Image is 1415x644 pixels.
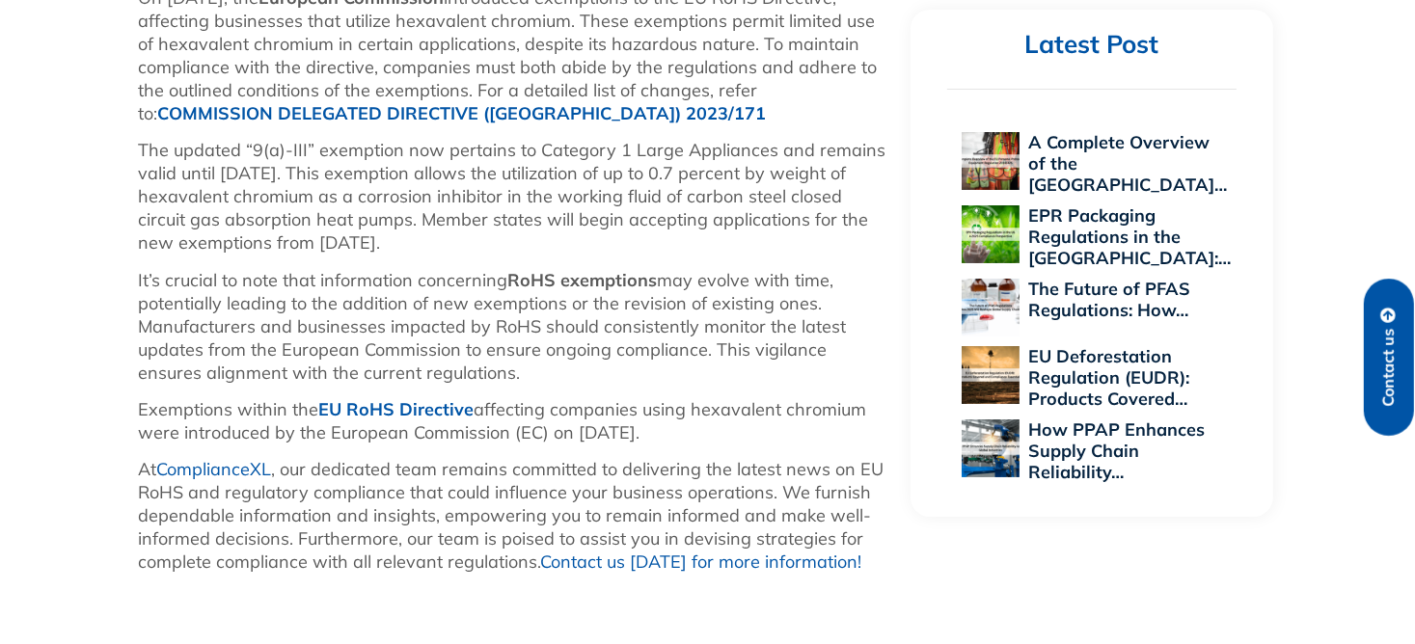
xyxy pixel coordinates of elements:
p: At , our dedicated team remains committed to delivering the latest news on EU RoHS and regulatory... [139,458,891,574]
strong: RoHS exemptions [508,269,658,291]
a: A Complete Overview of the [GEOGRAPHIC_DATA]… [1029,131,1228,196]
a: How PPAP Enhances Supply Chain Reliability… [1029,418,1206,483]
a: The Future of PFAS Regulations: How… [1029,278,1191,321]
a: EPR Packaging Regulations in the [GEOGRAPHIC_DATA]:… [1029,204,1232,269]
img: A Complete Overview of the EU Personal Protective Equipment Regulation 2016/425 [962,132,1020,190]
a: EU RoHS Directive [319,398,475,420]
img: How PPAP Enhances Supply Chain Reliability Across Global Industries [962,419,1020,477]
a: Contact us [1364,279,1414,436]
a: COMMISSION DELEGATED DIRECTIVE ([GEOGRAPHIC_DATA]) 2023/171 [158,102,767,124]
img: EPR Packaging Regulations in the US: A 2025 Compliance Perspective [962,205,1020,263]
h2: Latest Post [947,29,1237,61]
a: ComplianceXL [157,458,272,480]
p: It’s crucial to note that information concerning may evolve with time, potentially leading to the... [139,269,891,385]
img: The Future of PFAS Regulations: How 2025 Will Reshape Global Supply Chains [962,279,1020,336]
img: EU Deforestation Regulation (EUDR): Products Covered and Compliance Essentials [962,346,1020,404]
a: EU Deforestation Regulation (EUDR): Products Covered… [1029,345,1190,410]
p: The updated “9(a)-III” exemption now pertains to Category 1 Large Appliances and remains valid un... [139,139,891,255]
a: Contact us [DATE] for more information! [541,550,862,573]
p: Exemptions within the affecting companies using hexavalent chromium were introduced by the Europe... [139,398,891,444]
